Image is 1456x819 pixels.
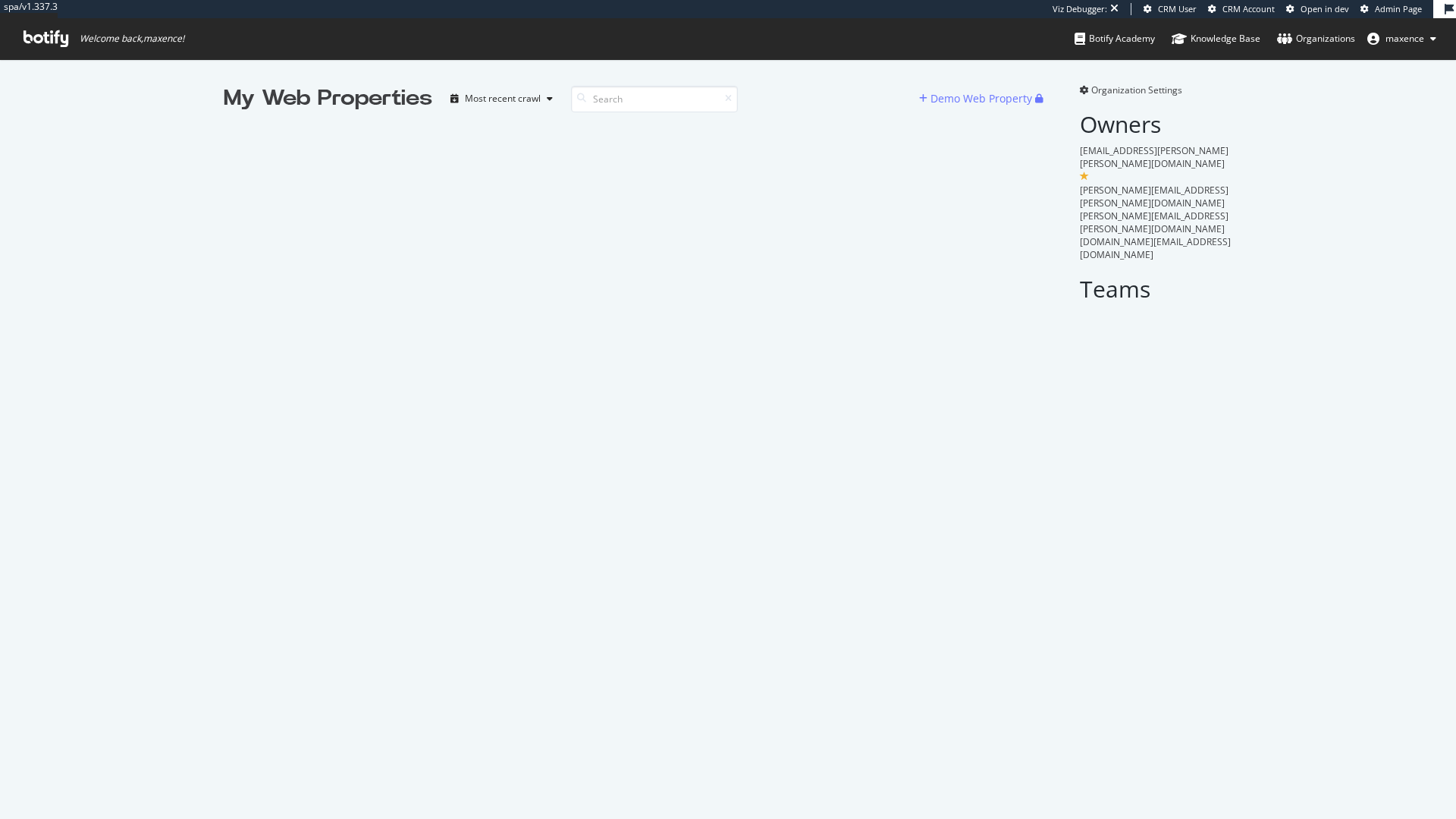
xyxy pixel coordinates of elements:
button: maxence [1355,27,1448,51]
span: [PERSON_NAME][EMAIL_ADDRESS][PERSON_NAME][DOMAIN_NAME] [1080,209,1228,235]
span: Welcome back, maxence ! [80,33,184,45]
a: Admin Page [1360,3,1422,15]
div: Knowledge Base [1172,31,1260,46]
span: CRM User [1158,3,1197,14]
div: Organizations [1277,31,1355,46]
a: Organizations [1277,18,1355,59]
span: CRM Account [1222,3,1275,14]
input: Search [571,86,738,112]
button: Most recent crawl [444,87,559,111]
a: CRM Account [1208,3,1275,15]
a: Open in dev [1286,3,1349,15]
a: Knowledge Base [1172,18,1260,59]
div: My Web Properties [224,83,432,114]
span: Open in dev [1301,3,1349,14]
span: [EMAIL_ADDRESS][PERSON_NAME][PERSON_NAME][DOMAIN_NAME] [1080,144,1228,170]
a: Demo Web Property [919,92,1035,105]
span: [DOMAIN_NAME][EMAIL_ADDRESS][DOMAIN_NAME] [1080,235,1231,261]
span: maxence [1385,32,1424,45]
div: Most recent crawl [465,94,541,103]
a: CRM User [1144,3,1197,15]
h2: Teams [1080,276,1232,301]
button: Demo Web Property [919,87,1035,111]
div: Demo Web Property [930,91,1032,106]
span: Organization Settings [1091,83,1182,96]
span: [PERSON_NAME][EMAIL_ADDRESS][PERSON_NAME][DOMAIN_NAME] [1080,184,1228,209]
span: Admin Page [1375,3,1422,14]
h2: Owners [1080,112,1232,137]
div: Botify Academy [1075,31,1155,46]
a: Botify Academy [1075,18,1155,59]
div: Viz Debugger: [1053,3,1107,15]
